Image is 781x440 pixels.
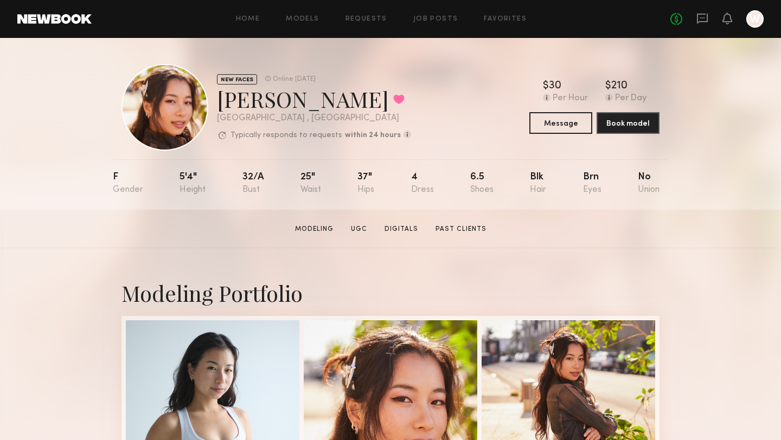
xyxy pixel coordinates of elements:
div: $ [543,81,549,92]
div: Online [DATE] [273,76,316,83]
div: No [638,172,660,195]
div: 32/a [242,172,264,195]
a: Home [236,16,260,23]
p: Typically responds to requests [231,132,342,139]
div: Modeling Portfolio [121,279,660,307]
div: Blk [530,172,546,195]
a: W [746,10,764,28]
div: $ [605,81,611,92]
div: 37" [357,172,374,195]
div: [PERSON_NAME] [217,85,411,113]
a: UGC [347,224,372,234]
div: Per Day [615,94,646,103]
a: Favorites [484,16,527,23]
div: NEW FACES [217,74,257,85]
a: Modeling [291,224,338,234]
b: within 24 hours [345,132,401,139]
div: 6.5 [470,172,494,195]
div: Brn [583,172,601,195]
div: 4 [411,172,434,195]
div: 25" [300,172,321,195]
button: Book model [597,112,660,134]
div: 5'4" [180,172,206,195]
div: 30 [549,81,561,92]
a: Job Posts [413,16,458,23]
a: Requests [345,16,387,23]
a: Models [286,16,319,23]
button: Message [529,112,592,134]
div: F [113,172,143,195]
div: [GEOGRAPHIC_DATA] , [GEOGRAPHIC_DATA] [217,114,411,123]
div: 210 [611,81,628,92]
a: Digitals [380,224,422,234]
div: Per Hour [553,94,588,103]
a: Past Clients [431,224,491,234]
